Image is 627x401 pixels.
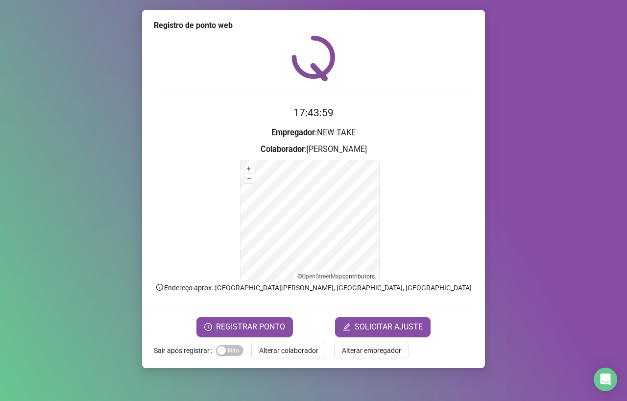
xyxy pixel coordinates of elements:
span: Alterar colaborador [259,345,318,356]
h3: : NEW TAKE [154,126,473,139]
span: info-circle [155,283,164,292]
button: + [244,164,254,174]
span: clock-circle [204,323,212,331]
img: QRPoint [291,35,336,81]
p: Endereço aprox. : [GEOGRAPHIC_DATA][PERSON_NAME], [GEOGRAPHIC_DATA], [GEOGRAPHIC_DATA] [154,282,473,293]
button: – [244,174,254,183]
strong: Colaborador [261,145,305,154]
button: editSOLICITAR AJUSTE [335,317,431,337]
a: OpenStreetMap [302,273,342,280]
span: REGISTRAR PONTO [216,321,285,333]
li: © contributors. [297,273,376,280]
button: REGISTRAR PONTO [196,317,293,337]
div: Open Intercom Messenger [594,368,617,391]
strong: Empregador [271,128,315,137]
button: Alterar colaborador [251,343,326,358]
span: Alterar empregador [342,345,401,356]
label: Sair após registrar [154,343,216,358]
button: Alterar empregador [334,343,409,358]
span: SOLICITAR AJUSTE [355,321,423,333]
div: Registro de ponto web [154,20,473,31]
span: edit [343,323,351,331]
time: 17:43:59 [293,107,334,119]
h3: : [PERSON_NAME] [154,143,473,156]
